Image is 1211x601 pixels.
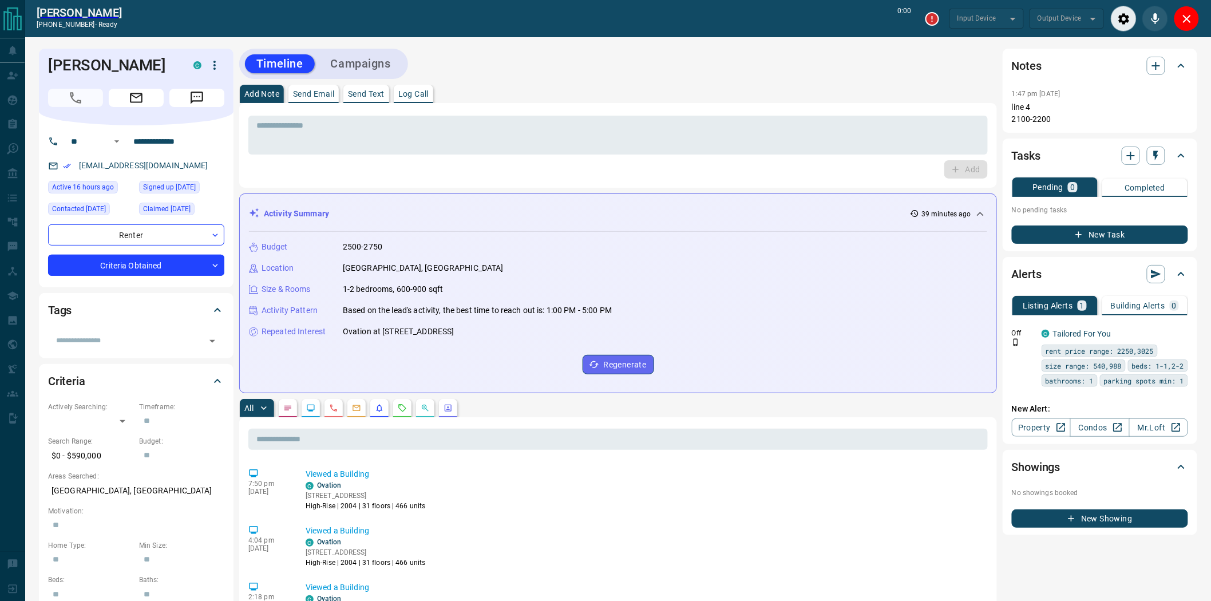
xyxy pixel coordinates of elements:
[1053,329,1111,338] a: Tailored For You
[1174,6,1200,31] div: Close
[343,262,504,274] p: [GEOGRAPHIC_DATA], [GEOGRAPHIC_DATA]
[48,56,176,74] h1: [PERSON_NAME]
[204,333,220,349] button: Open
[79,161,208,170] a: [EMAIL_ADDRESS][DOMAIN_NAME]
[343,305,612,317] p: Based on the lead's activity, the best time to reach out is: 1:00 PM - 5:00 PM
[37,19,122,30] p: [PHONE_NUMBER] -
[48,481,224,500] p: [GEOGRAPHIC_DATA], [GEOGRAPHIC_DATA]
[48,367,224,395] div: Criteria
[1132,360,1184,371] span: beds: 1-1,2-2
[262,283,311,295] p: Size & Rooms
[48,575,133,585] p: Beds:
[1012,147,1040,165] h2: Tasks
[262,241,288,253] p: Budget
[139,203,224,219] div: Fri Mar 11 2022
[352,404,361,413] svg: Emails
[1012,142,1188,169] div: Tasks
[1012,418,1071,437] a: Property
[248,593,288,601] p: 2:18 pm
[139,436,224,446] p: Budget:
[1129,418,1188,437] a: Mr.Loft
[139,181,224,197] div: Mon Aug 05 2019
[444,404,453,413] svg: Agent Actions
[37,6,122,19] a: [PERSON_NAME]
[583,355,654,374] button: Regenerate
[143,181,196,193] span: Signed up [DATE]
[1012,52,1188,80] div: Notes
[264,208,329,220] p: Activity Summary
[1104,375,1184,386] span: parking spots min: 1
[262,262,294,274] p: Location
[1046,345,1154,357] span: rent price range: 2250,3025
[375,404,384,413] svg: Listing Alerts
[139,402,224,412] p: Timeframe:
[1111,6,1137,31] div: Audio Settings
[1012,509,1188,528] button: New Showing
[244,90,279,98] p: Add Note
[398,404,407,413] svg: Requests
[262,305,318,317] p: Activity Pattern
[48,540,133,551] p: Home Type:
[109,89,164,107] span: Email
[139,540,224,551] p: Min Size:
[329,404,338,413] svg: Calls
[293,90,334,98] p: Send Email
[306,491,426,501] p: [STREET_ADDRESS]
[421,404,430,413] svg: Opportunities
[306,582,983,594] p: Viewed a Building
[48,402,133,412] p: Actively Searching:
[1042,330,1050,338] div: condos.ca
[306,501,426,511] p: High-Rise | 2004 | 31 floors | 466 units
[898,6,912,31] p: 0:00
[398,90,429,98] p: Log Call
[1012,458,1060,476] h2: Showings
[110,135,124,148] button: Open
[306,557,426,568] p: High-Rise | 2004 | 31 floors | 466 units
[1070,183,1075,191] p: 0
[48,255,224,276] div: Criteria Obtained
[1012,488,1188,498] p: No showings booked
[306,525,983,537] p: Viewed a Building
[1012,90,1060,98] p: 1:47 pm [DATE]
[921,209,971,219] p: 39 minutes ago
[1012,101,1188,125] p: line 4 2100-2200
[48,224,224,246] div: Renter
[1125,184,1165,192] p: Completed
[193,61,201,69] div: condos.ca
[319,54,402,73] button: Campaigns
[248,488,288,496] p: [DATE]
[1023,302,1073,310] p: Listing Alerts
[348,90,385,98] p: Send Text
[1046,360,1122,371] span: size range: 540,988
[245,54,315,73] button: Timeline
[48,181,133,197] div: Wed Aug 13 2025
[1070,418,1129,437] a: Condos
[306,482,314,490] div: condos.ca
[1012,453,1188,481] div: Showings
[248,536,288,544] p: 4:04 pm
[306,547,426,557] p: [STREET_ADDRESS]
[343,241,382,253] p: 2500-2750
[343,326,454,338] p: Ovation at [STREET_ADDRESS]
[63,162,71,170] svg: Email Verified
[1012,403,1188,415] p: New Alert:
[1172,302,1177,310] p: 0
[169,89,224,107] span: Message
[48,506,224,516] p: Motivation:
[1012,57,1042,75] h2: Notes
[52,203,106,215] span: Contacted [DATE]
[1012,260,1188,288] div: Alerts
[262,326,326,338] p: Repeated Interest
[139,575,224,585] p: Baths:
[1012,226,1188,244] button: New Task
[1012,265,1042,283] h2: Alerts
[317,481,342,489] a: Ovation
[48,471,224,481] p: Areas Searched:
[317,538,342,546] a: Ovation
[48,372,85,390] h2: Criteria
[244,404,254,412] p: All
[48,446,133,465] p: $0 - $590,000
[143,203,191,215] span: Claimed [DATE]
[1032,183,1063,191] p: Pending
